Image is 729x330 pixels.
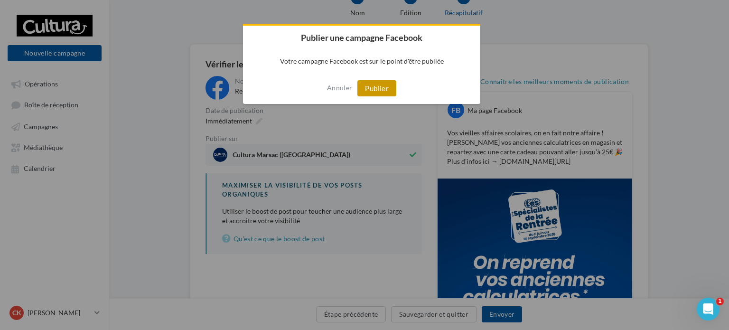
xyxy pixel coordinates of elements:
button: Publier [357,80,396,96]
p: Votre campagne Facebook est sur le point d'être publiée [243,49,480,73]
span: 1 [716,298,724,305]
h2: Publier une campagne Facebook [243,26,480,49]
button: Annuler [327,80,352,95]
iframe: Intercom live chat [697,298,720,321]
